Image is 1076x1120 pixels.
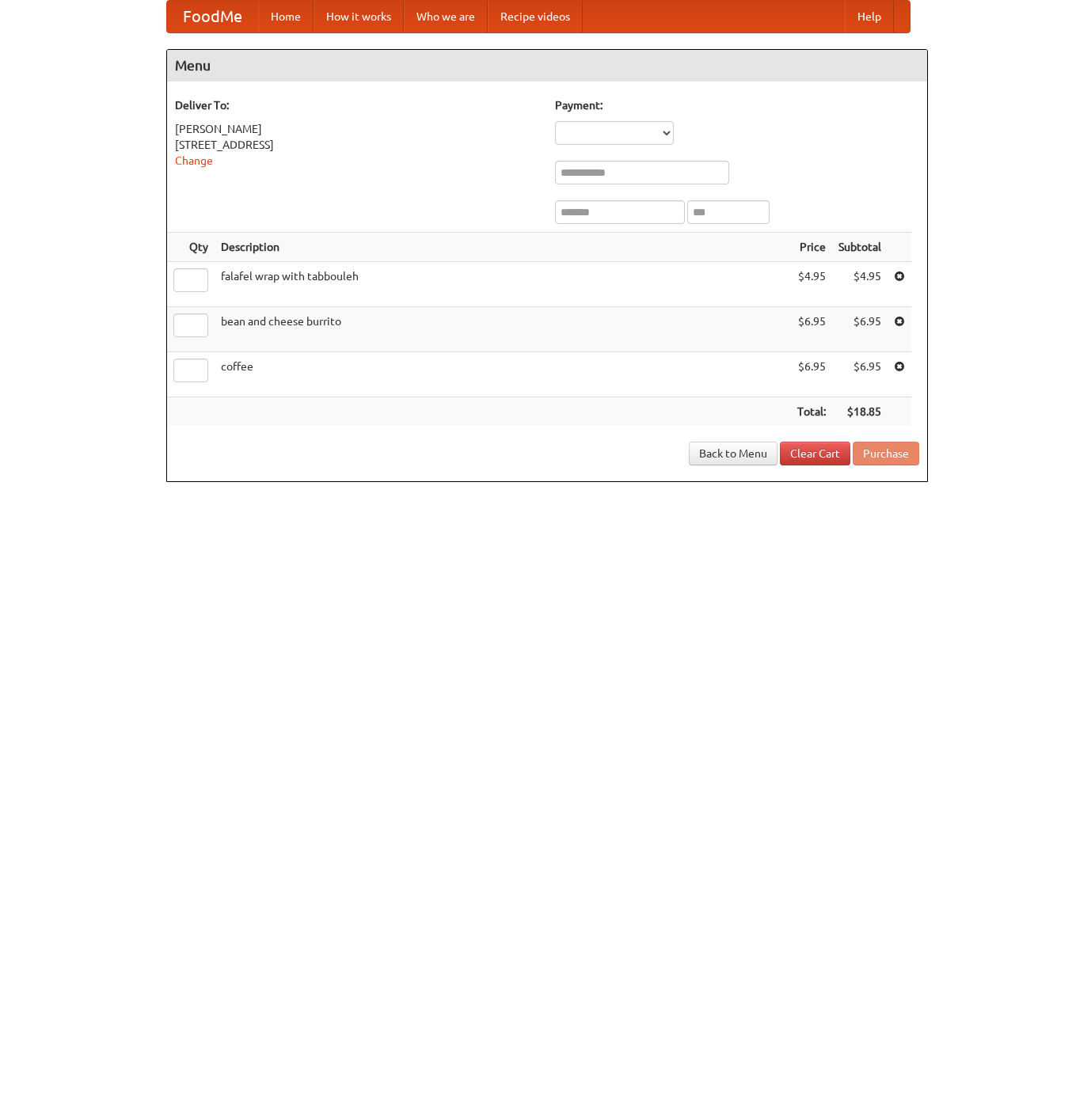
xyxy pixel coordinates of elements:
[853,442,919,465] button: Purchase
[488,1,583,32] a: Recipe videos
[167,1,258,32] a: FoodMe
[791,233,832,262] th: Price
[215,307,791,352] td: bean and cheese burrito
[215,262,791,307] td: falafel wrap with tabbouleh
[832,233,888,262] th: Subtotal
[845,1,894,32] a: Help
[175,121,539,137] div: [PERSON_NAME]
[832,307,888,352] td: $6.95
[791,352,832,397] td: $6.95
[175,154,213,167] a: Change
[780,442,850,465] a: Clear Cart
[258,1,314,32] a: Home
[689,442,778,465] a: Back to Menu
[832,397,888,427] th: $18.85
[167,233,215,262] th: Qty
[791,397,832,427] th: Total:
[167,50,927,82] h4: Menu
[175,97,539,113] h5: Deliver To:
[215,352,791,397] td: coffee
[215,233,791,262] th: Description
[791,262,832,307] td: $4.95
[404,1,488,32] a: Who we are
[791,307,832,352] td: $6.95
[555,97,919,113] h5: Payment:
[314,1,404,32] a: How it works
[832,262,888,307] td: $4.95
[832,352,888,397] td: $6.95
[175,137,539,153] div: [STREET_ADDRESS]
